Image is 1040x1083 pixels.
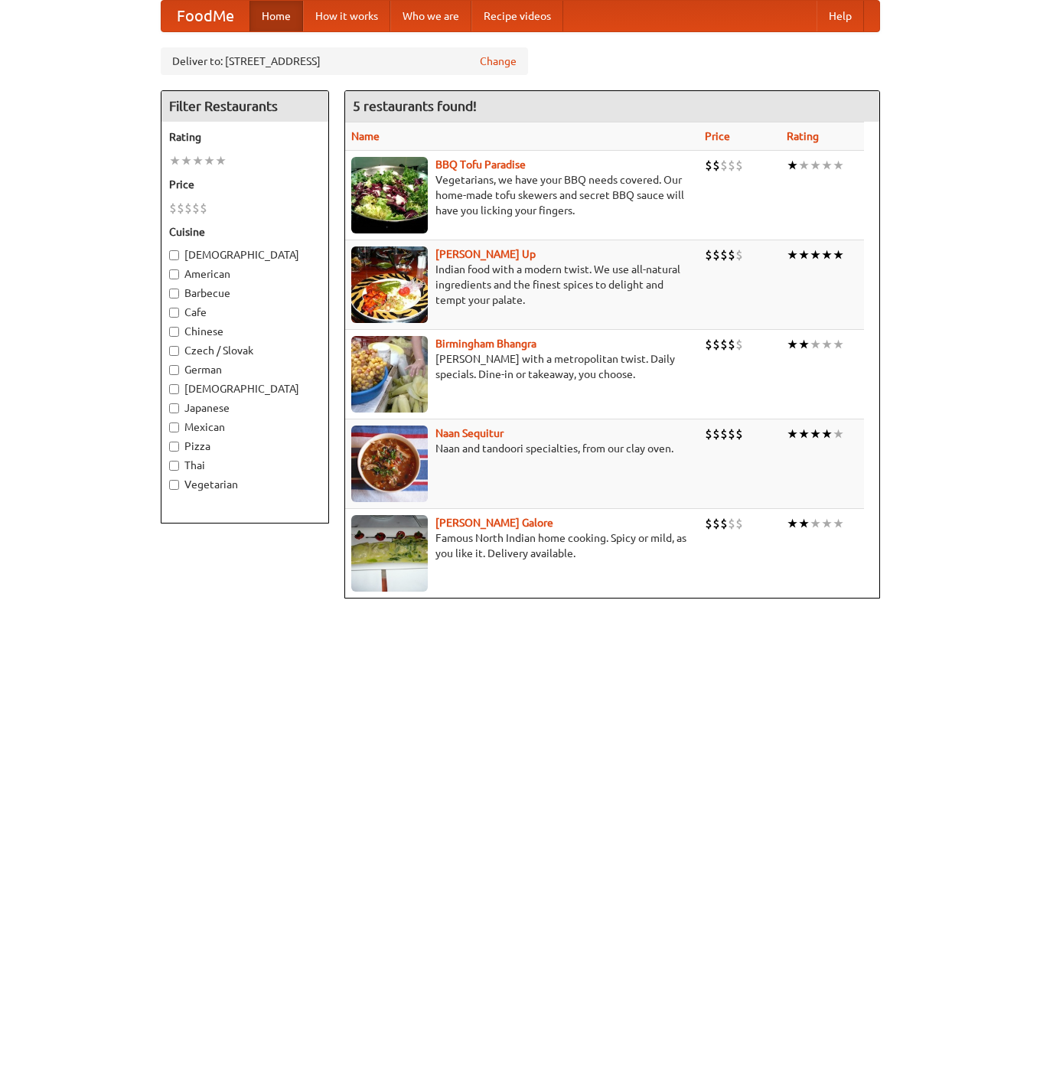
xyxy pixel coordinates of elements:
h4: Filter Restaurants [161,91,328,122]
li: ★ [833,515,844,532]
label: Czech / Slovak [169,343,321,358]
input: [DEMOGRAPHIC_DATA] [169,250,179,260]
li: ★ [810,515,821,532]
li: ★ [821,336,833,353]
li: ★ [169,152,181,169]
li: ★ [787,336,798,353]
li: ★ [798,336,810,353]
label: Vegetarian [169,477,321,492]
li: $ [728,336,735,353]
li: ★ [821,157,833,174]
input: Barbecue [169,289,179,298]
p: [PERSON_NAME] with a metropolitan twist. Daily specials. Dine-in or takeaway, you choose. [351,351,693,382]
input: Chinese [169,327,179,337]
img: curryup.jpg [351,246,428,323]
label: Mexican [169,419,321,435]
div: Deliver to: [STREET_ADDRESS] [161,47,528,75]
li: ★ [798,426,810,442]
label: Japanese [169,400,321,416]
li: $ [735,246,743,263]
li: $ [720,157,728,174]
li: $ [720,336,728,353]
li: $ [705,157,712,174]
li: ★ [810,336,821,353]
li: ★ [810,157,821,174]
li: $ [712,426,720,442]
input: American [169,269,179,279]
img: naansequitur.jpg [351,426,428,502]
p: Indian food with a modern twist. We use all-natural ingredients and the finest spices to delight ... [351,262,693,308]
ng-pluralize: 5 restaurants found! [353,99,477,113]
li: $ [728,426,735,442]
li: $ [720,246,728,263]
li: $ [184,200,192,217]
li: ★ [787,246,798,263]
img: currygalore.jpg [351,515,428,592]
label: Cafe [169,305,321,320]
label: Thai [169,458,321,473]
b: [PERSON_NAME] Up [435,248,536,260]
input: Japanese [169,403,179,413]
li: $ [705,426,712,442]
a: Change [480,54,517,69]
a: Name [351,130,380,142]
label: Barbecue [169,285,321,301]
li: $ [728,515,735,532]
li: $ [735,515,743,532]
input: Vegetarian [169,480,179,490]
li: ★ [798,157,810,174]
a: Recipe videos [471,1,563,31]
li: ★ [833,336,844,353]
li: $ [705,515,712,532]
label: German [169,362,321,377]
img: tofuparadise.jpg [351,157,428,233]
li: $ [705,336,712,353]
li: $ [720,515,728,532]
label: [DEMOGRAPHIC_DATA] [169,247,321,263]
a: How it works [303,1,390,31]
input: Czech / Slovak [169,346,179,356]
li: ★ [787,515,798,532]
li: $ [177,200,184,217]
a: Naan Sequitur [435,427,504,439]
label: Chinese [169,324,321,339]
label: [DEMOGRAPHIC_DATA] [169,381,321,396]
li: $ [735,336,743,353]
li: $ [735,426,743,442]
a: Birmingham Bhangra [435,338,536,350]
li: ★ [787,157,798,174]
a: Home [249,1,303,31]
label: American [169,266,321,282]
a: Price [705,130,730,142]
li: $ [192,200,200,217]
input: Pizza [169,442,179,452]
label: Pizza [169,439,321,454]
li: ★ [215,152,227,169]
p: Famous North Indian home cooking. Spicy or mild, as you like it. Delivery available. [351,530,693,561]
a: BBQ Tofu Paradise [435,158,526,171]
li: ★ [833,157,844,174]
h5: Cuisine [169,224,321,240]
input: Mexican [169,422,179,432]
li: ★ [821,515,833,532]
h5: Rating [169,129,321,145]
li: $ [712,246,720,263]
p: Vegetarians, we have your BBQ needs covered. Our home-made tofu skewers and secret BBQ sauce will... [351,172,693,218]
h5: Price [169,177,321,192]
li: ★ [833,246,844,263]
a: Help [817,1,864,31]
li: ★ [181,152,192,169]
li: ★ [810,246,821,263]
li: $ [728,157,735,174]
p: Naan and tandoori specialties, from our clay oven. [351,441,693,456]
input: Cafe [169,308,179,318]
li: ★ [192,152,204,169]
a: Who we are [390,1,471,31]
li: $ [200,200,207,217]
a: [PERSON_NAME] Galore [435,517,553,529]
li: ★ [204,152,215,169]
li: $ [735,157,743,174]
